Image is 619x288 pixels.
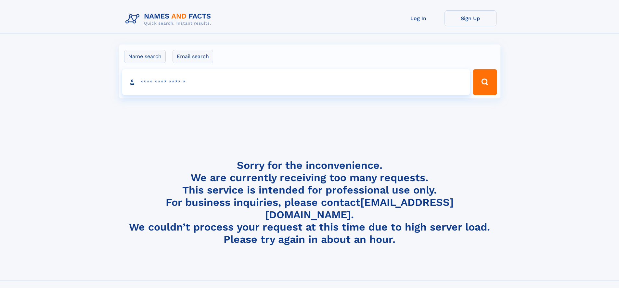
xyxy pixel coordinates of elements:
[265,196,454,221] a: [EMAIL_ADDRESS][DOMAIN_NAME]
[173,50,213,63] label: Email search
[123,159,496,246] h4: Sorry for the inconvenience. We are currently receiving too many requests. This service is intend...
[123,10,216,28] img: Logo Names and Facts
[445,10,496,26] a: Sign Up
[473,69,497,95] button: Search Button
[393,10,445,26] a: Log In
[124,50,166,63] label: Name search
[122,69,470,95] input: search input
